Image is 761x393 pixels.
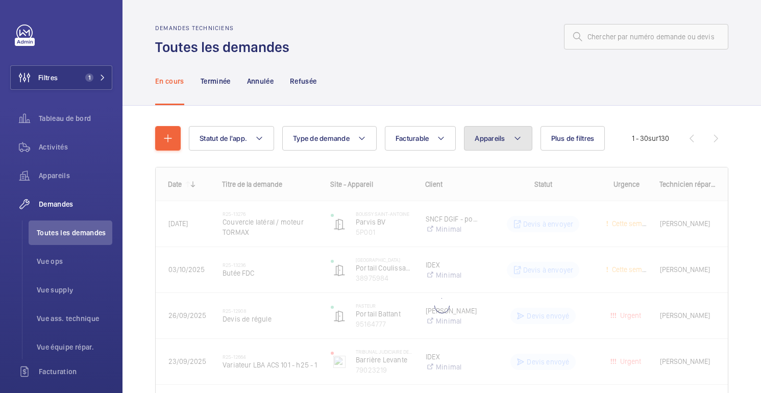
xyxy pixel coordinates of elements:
font: Vue supply [37,286,73,294]
font: Annulée [247,77,274,85]
button: Filtres1 [10,65,112,90]
font: 1 - 30 [632,134,648,142]
font: 130 [658,134,669,142]
button: Appareils [464,126,532,151]
font: 1 [88,74,91,81]
font: Vue ops [37,257,63,265]
font: Activités [39,143,68,151]
font: Refusée [290,77,316,85]
button: Plus de filtres [541,126,605,151]
font: Plus de filtres [551,134,595,142]
font: Type de demande [293,134,350,142]
font: En cours [155,77,184,85]
font: Tableau de bord [39,114,91,122]
button: Facturable [385,126,456,151]
font: Appareils [39,171,70,180]
font: Appareils [475,134,505,142]
input: Chercher par numéro demande ou devis [564,24,728,50]
font: Filtres [38,73,58,82]
button: Statut de l'app. [189,126,274,151]
font: Facturable [396,134,429,142]
font: Toutes les demandes [155,38,289,56]
button: Type de demande [282,126,377,151]
font: sur [648,134,658,142]
font: Demandes techniciens [155,24,234,32]
font: Statut de l'app. [200,134,247,142]
font: Vue équipe répar. [37,343,94,351]
font: Demandes [39,200,73,208]
font: Toutes les demandes [37,229,106,237]
font: Terminée [201,77,231,85]
font: Facturation [39,367,77,376]
font: Vue ass. technique [37,314,99,323]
